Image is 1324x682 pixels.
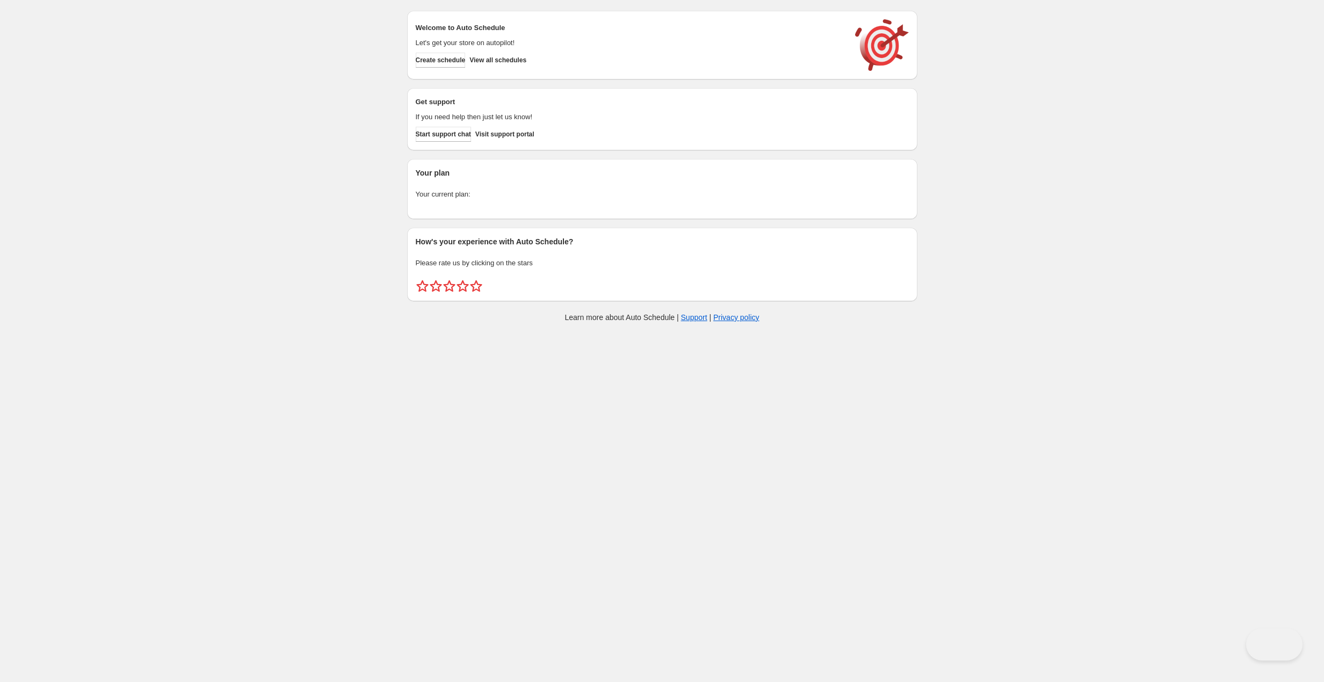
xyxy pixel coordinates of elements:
p: Let's get your store on autopilot! [416,38,844,48]
span: Start support chat [416,130,471,139]
button: View all schedules [469,53,526,68]
span: Create schedule [416,56,466,64]
span: View all schedules [469,56,526,64]
h2: How's your experience with Auto Schedule? [416,236,909,247]
a: Visit support portal [475,127,534,142]
p: If you need help then just let us know! [416,112,844,122]
a: Start support chat [416,127,471,142]
button: Create schedule [416,53,466,68]
a: Privacy policy [713,313,759,322]
p: Your current plan: [416,189,909,200]
iframe: Toggle Customer Support [1246,628,1303,661]
h2: Get support [416,97,844,107]
span: Visit support portal [475,130,534,139]
a: Support [681,313,707,322]
p: Please rate us by clicking on the stars [416,258,909,269]
p: Learn more about Auto Schedule | | [565,312,759,323]
h2: Welcome to Auto Schedule [416,23,844,33]
h2: Your plan [416,168,909,178]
